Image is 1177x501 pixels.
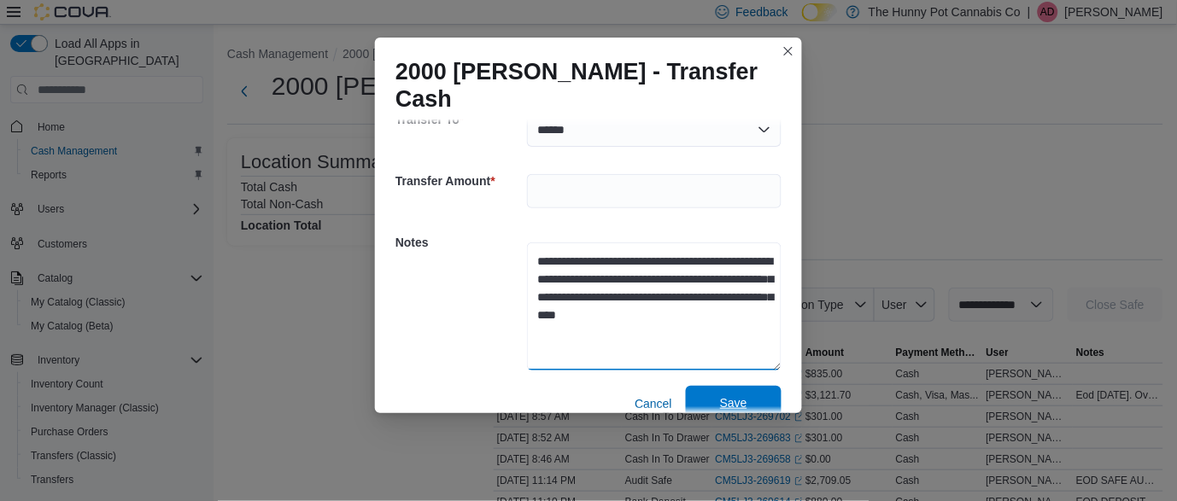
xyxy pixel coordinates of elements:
button: Cancel [628,387,679,421]
h5: Transfer To [395,102,524,137]
span: Save [720,394,747,411]
button: Save [686,386,782,420]
span: Cancel [635,395,672,412]
button: Closes this modal window [778,41,799,61]
h1: 2000 [PERSON_NAME] - Transfer Cash [395,58,768,113]
h5: Transfer Amount [395,164,524,198]
h5: Notes [395,225,524,259]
